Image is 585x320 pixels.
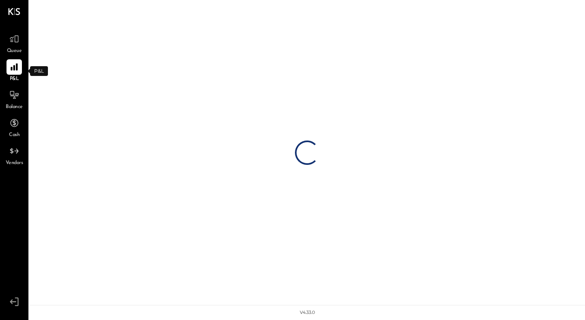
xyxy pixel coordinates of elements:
[300,309,315,316] div: v 4.33.0
[0,143,28,167] a: Vendors
[0,87,28,111] a: Balance
[0,59,28,83] a: P&L
[7,48,22,55] span: Queue
[6,160,23,167] span: Vendors
[0,31,28,55] a: Queue
[0,115,28,139] a: Cash
[9,132,19,139] span: Cash
[30,66,48,76] div: P&L
[10,76,19,83] span: P&L
[6,104,23,111] span: Balance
